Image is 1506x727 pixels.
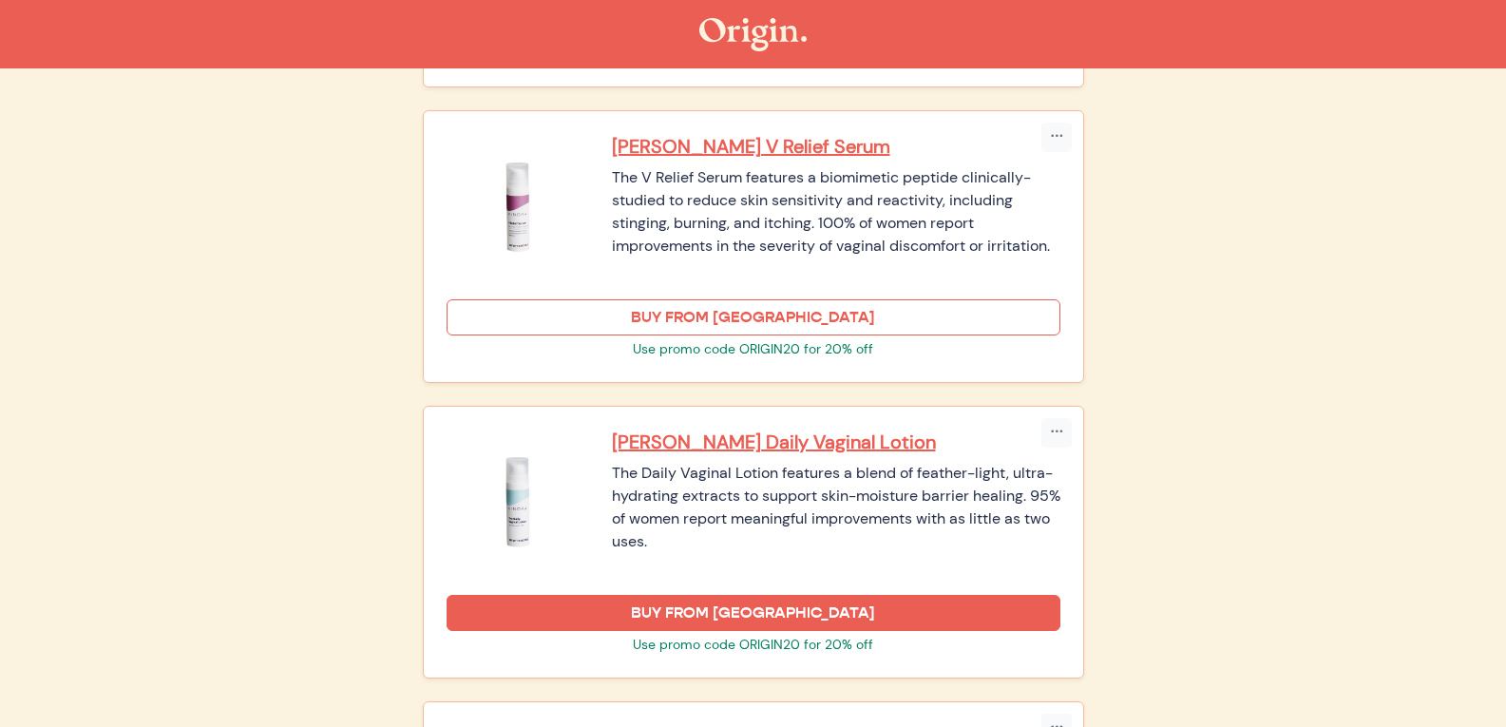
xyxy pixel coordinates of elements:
[447,430,589,572] img: Kindra Daily Vaginal Lotion
[447,299,1060,335] a: BUY FROM [GEOGRAPHIC_DATA]
[612,134,1060,159] a: [PERSON_NAME] V Relief Serum
[447,134,589,277] img: Kindra V Relief Serum
[612,430,1060,454] a: [PERSON_NAME] Daily Vaginal Lotion
[447,595,1060,631] a: BUY FROM [GEOGRAPHIC_DATA]
[447,635,1060,655] p: Use promo code ORIGIN20 for 20% off
[699,18,807,51] img: The Origin Shop
[447,339,1060,359] p: Use promo code ORIGIN20 for 20% off
[612,462,1060,553] div: The Daily Vaginal Lotion features a blend of feather-light, ultra-hydrating extracts to support s...
[612,166,1060,258] div: The V Relief Serum features a biomimetic peptide clinically-studied to reduce skin sensitivity an...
